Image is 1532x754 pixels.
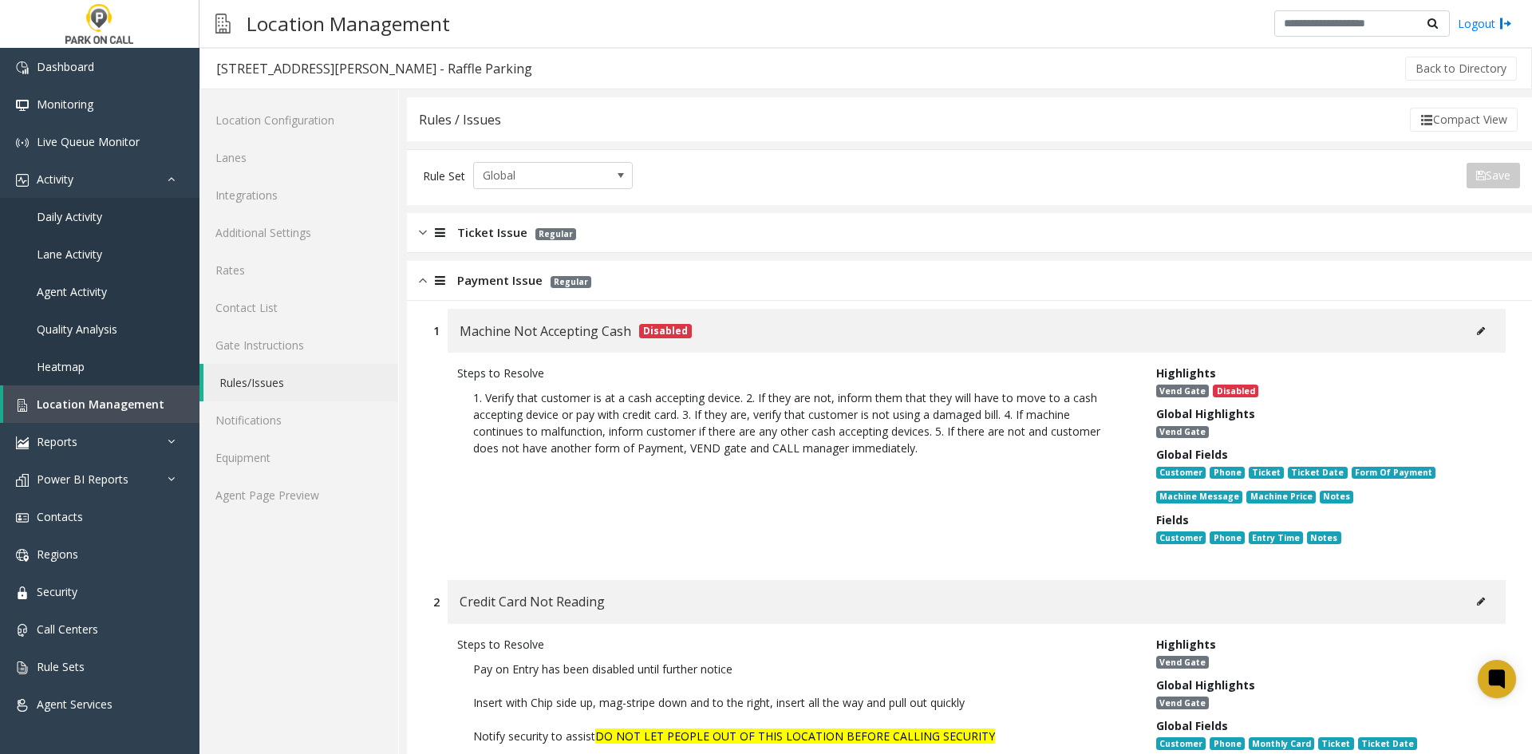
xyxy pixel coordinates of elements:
span: Regular [551,276,591,288]
img: closed [419,223,427,242]
span: Global Highlights [1156,406,1255,421]
span: Daily Activity [37,209,102,224]
span: Notes [1307,531,1340,544]
div: 2 [433,594,440,610]
span: Live Queue Monitor [37,134,140,149]
span: Machine Price [1246,491,1315,503]
span: Phone [1210,467,1244,480]
span: Regions [37,547,78,562]
span: Contacts [37,509,83,524]
img: pageIcon [215,4,231,43]
img: logout [1499,15,1512,32]
div: Rules / Issues [419,109,501,130]
span: Vend Gate [1156,426,1209,439]
img: 'icon' [16,624,29,637]
span: Global Highlights [1156,677,1255,693]
a: Contact List [199,289,398,326]
span: Global Fields [1156,447,1228,462]
a: Lanes [199,139,398,176]
span: Monthly Card [1249,737,1314,750]
span: Location Management [37,397,164,412]
img: 'icon' [16,699,29,712]
span: Customer [1156,737,1206,750]
span: Security [37,584,77,599]
img: 'icon' [16,136,29,149]
img: 'icon' [16,549,29,562]
span: Phone [1210,531,1244,544]
span: Agent Services [37,697,113,712]
span: Rule Sets [37,659,85,674]
span: Highlights [1156,637,1216,652]
span: Vend Gate [1156,697,1209,709]
span: Entry Time [1249,531,1303,544]
a: Logout [1458,15,1512,32]
span: Form Of Payment [1352,467,1435,480]
a: Rules/Issues [203,364,398,401]
p: 1. Verify that customer is at a cash accepting device. 2. If they are not, inform them that they ... [457,381,1132,464]
span: Vend Gate [1156,385,1209,397]
a: Notifications [199,401,398,439]
button: Save [1467,163,1520,188]
span: Payment Issue [457,271,543,290]
span: Global [474,163,600,188]
p: Insert with Chip side up, mag-stripe down and to the right, insert all the way and pull out quickly [473,694,1116,711]
span: Ticket [1249,467,1284,480]
div: [STREET_ADDRESS][PERSON_NAME] - Raffle Parking [216,58,532,79]
span: Agent Activity [37,284,107,299]
img: 'icon' [16,511,29,524]
p: Pay on Entry has been disabled until further notice [473,661,1116,677]
span: Disabled [639,324,692,338]
span: Power BI Reports [37,472,128,487]
span: Ticket Issue [457,223,527,242]
span: Lane Activity [37,247,102,262]
span: Global Fields [1156,718,1228,733]
span: Ticket [1318,737,1353,750]
span: Ticket Date [1288,467,1347,480]
span: Reports [37,434,77,449]
span: Customer [1156,531,1206,544]
span: Machine Not Accepting Cash [460,321,631,341]
img: 'icon' [16,399,29,412]
a: Additional Settings [199,214,398,251]
div: Steps to Resolve [457,636,1132,653]
img: 'icon' [16,61,29,74]
img: opened [419,271,427,290]
span: Regular [535,228,576,240]
span: Ticket Date [1358,737,1417,750]
span: Call Centers [37,622,98,637]
div: Steps to Resolve [457,365,1132,381]
div: 1 [433,322,440,339]
span: Fields [1156,512,1189,527]
span: Disabled [1213,385,1258,397]
button: Back to Directory [1405,57,1517,81]
img: 'icon' [16,99,29,112]
img: 'icon' [16,474,29,487]
span: Highlights [1156,365,1216,381]
span: Credit Card Not Reading [460,591,605,612]
span: Monitoring [37,97,93,112]
span: Machine Message [1156,491,1242,503]
span: Phone [1210,737,1244,750]
img: 'icon' [16,174,29,187]
button: Compact View [1410,108,1518,132]
span: Heatmap [37,359,85,374]
a: Location Management [3,385,199,423]
div: Rule Set [423,162,465,189]
img: 'icon' [16,661,29,674]
span: Activity [37,172,73,187]
a: Gate Instructions [199,326,398,364]
span: Notes [1320,491,1353,503]
a: Equipment [199,439,398,476]
span: Quality Analysis [37,322,117,337]
h3: Location Management [239,4,458,43]
img: 'icon' [16,586,29,599]
a: Integrations [199,176,398,214]
img: 'icon' [16,436,29,449]
a: Location Configuration [199,101,398,139]
span: Customer [1156,467,1206,480]
a: Agent Page Preview [199,476,398,514]
span: Dashboard [37,59,94,74]
font: DO NOT LET PEOPLE OUT OF THIS LOCATION BEFORE CALLING SECURITY [595,728,995,744]
span: Vend Gate [1156,656,1209,669]
a: Rates [199,251,398,289]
